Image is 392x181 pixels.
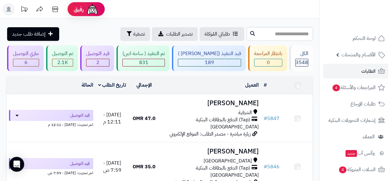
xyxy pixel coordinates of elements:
[139,59,148,66] span: 831
[9,169,93,176] div: اخر تحديث: [DATE] - 7:59 ص
[57,59,68,66] span: 2.1K
[133,30,145,38] span: تصفية
[103,159,121,174] span: [DATE] - 7:59 ص
[323,64,388,79] a: الطلبات
[254,59,282,66] div: 0
[7,27,59,41] a: إضافة طلب جديد
[86,3,99,15] img: ai-face.png
[254,50,282,57] div: بانتظار المراجعة
[115,45,171,71] a: تم التنفيذ ( ساحة اتين) 831
[264,115,267,122] span: #
[162,100,259,107] h3: [PERSON_NAME]
[238,109,252,116] span: الشرقية
[339,166,347,174] span: 4
[178,59,241,66] div: 189
[13,50,39,57] div: جاري التوصيل
[345,149,375,157] span: وآتس آب
[247,45,288,71] a: بانتظار المراجعة 0
[133,163,156,170] span: 35.0 OMR
[24,59,28,66] span: 6
[323,146,388,161] a: وآتس آبجديد
[74,6,84,13] span: رفيق
[196,165,250,172] span: (Tap) الدفع بالبطاقات البنكية
[210,171,259,179] span: [GEOGRAPHIC_DATA]
[122,50,165,57] div: تم التنفيذ ( ساحة اتين)
[103,111,121,126] span: [DATE] - 12:11 م
[12,30,46,38] span: إضافة طلب جديد
[133,115,156,122] span: 47.0 OMR
[363,132,375,141] span: العملاء
[9,121,93,127] div: اخر تحديث: [DATE] - 12:11 م
[6,45,45,71] a: جاري التوصيل 6
[295,50,308,57] div: الكل
[338,165,376,174] span: السلات المتروكة
[346,150,357,157] span: جديد
[166,30,193,38] span: تصدير الطلبات
[264,81,267,89] a: #
[196,116,250,123] span: (Tap) الدفع بالبطاقات البنكية
[136,81,152,89] a: الإجمالي
[205,59,214,66] span: 189
[178,50,241,57] div: قيد التنفيذ ([PERSON_NAME] )
[70,161,90,167] span: قيد التوصيل
[204,157,252,165] span: [GEOGRAPHIC_DATA]
[361,67,376,75] span: الطلبات
[9,157,24,172] div: Open Intercom Messenger
[152,27,198,41] a: تصدير الطلبات
[245,81,259,89] a: العميل
[70,112,90,119] span: قيد التوصيل
[86,59,109,66] div: 2
[288,45,314,71] a: الكل3548
[350,5,386,18] img: logo-2.png
[323,97,388,111] a: طلبات الإرجاع
[52,50,73,57] div: تم التوصيل
[296,59,308,66] span: 3548
[323,113,388,128] a: إشعارات التحويلات البنكية
[13,59,39,66] div: 6
[323,162,388,177] a: السلات المتروكة4
[332,84,340,92] span: 4
[323,129,388,144] a: العملاء
[328,116,376,125] span: إشعارات التحويلات البنكية
[98,81,126,89] a: تاريخ الطلب
[16,3,32,17] a: تحديثات المنصة
[323,80,388,95] a: المراجعات والأسئلة4
[332,83,376,92] span: المراجعات والأسئلة
[171,45,247,71] a: قيد التنفيذ ([PERSON_NAME] ) 189
[52,59,73,66] div: 2071
[79,45,115,71] a: قيد التوصيل 2
[264,115,280,122] a: #5847
[86,50,109,57] div: قيد التوصيل
[264,163,280,170] a: #5846
[170,130,251,138] span: زيارة مباشرة - مصدر الطلب: الموقع الإلكتروني
[123,59,165,66] div: 831
[210,123,259,131] span: [GEOGRAPHIC_DATA]
[200,27,244,41] a: طلباتي المُوكلة
[205,30,230,38] span: طلباتي المُوكلة
[81,81,93,89] a: الحالة
[96,59,99,66] span: 2
[45,45,79,71] a: تم التوصيل 2.1K
[323,31,388,46] a: لوحة التحكم
[162,148,259,155] h3: [PERSON_NAME]
[353,34,376,43] span: لوحة التحكم
[264,163,267,170] span: #
[350,100,376,108] span: طلبات الإرجاع
[120,27,150,41] button: تصفية
[267,59,270,66] span: 0
[341,50,376,59] span: الأقسام والمنتجات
